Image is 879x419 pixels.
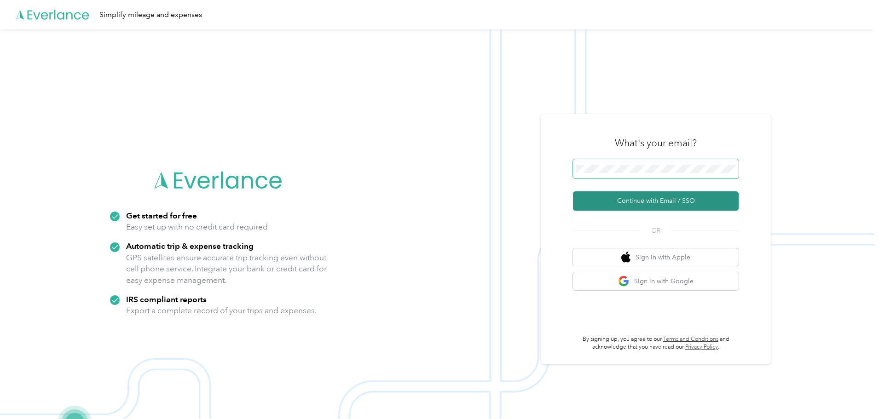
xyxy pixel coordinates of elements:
[126,241,254,251] strong: Automatic trip & expense tracking
[573,272,739,290] button: google logoSign in with Google
[615,137,697,149] h3: What's your email?
[640,226,672,235] span: OR
[126,252,327,286] p: GPS satellites ensure accurate trip tracking even without cell phone service. Integrate your bank...
[573,335,739,351] p: By signing up, you agree to our and acknowledge that you have read our .
[573,248,739,266] button: apple logoSign in with Apple
[126,294,207,304] strong: IRS compliant reports
[126,211,197,220] strong: Get started for free
[126,305,317,316] p: Export a complete record of your trips and expenses.
[99,9,202,21] div: Simplify mileage and expenses
[573,191,739,211] button: Continue with Email / SSO
[618,276,630,287] img: google logo
[663,336,718,343] a: Terms and Conditions
[126,221,268,233] p: Easy set up with no credit card required
[621,252,630,263] img: apple logo
[685,344,718,350] a: Privacy Policy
